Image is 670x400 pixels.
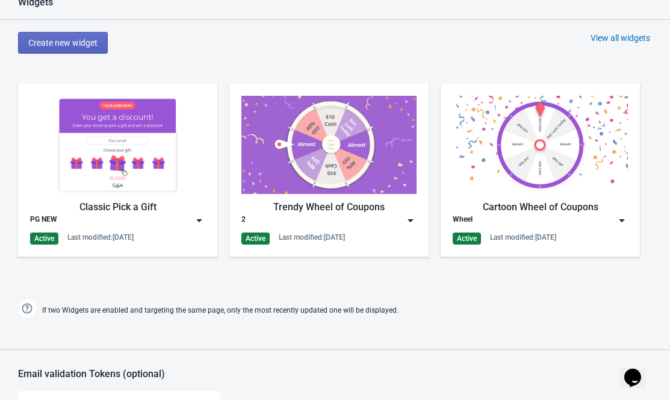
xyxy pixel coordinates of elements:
[30,200,205,214] div: Classic Pick a Gift
[453,214,473,227] div: Wheel
[616,214,628,227] img: dropdown.png
[241,96,417,194] img: trendy_game.png
[241,214,246,227] div: 2
[405,214,417,227] img: dropdown.png
[193,214,205,227] img: dropdown.png
[453,200,628,214] div: Cartoon Wheel of Coupons
[30,214,57,227] div: PG NEW
[453,233,481,245] div: Active
[18,299,36,317] img: help.png
[453,96,628,194] img: cartoon_game.jpg
[18,32,108,54] button: Create new widget
[241,200,417,214] div: Trendy Wheel of Coupons
[67,233,134,242] div: Last modified: [DATE]
[279,233,345,242] div: Last modified: [DATE]
[241,233,270,245] div: Active
[42,301,399,320] span: If two Widgets are enabled and targeting the same page, only the most recently updated one will b...
[490,233,556,242] div: Last modified: [DATE]
[30,233,58,245] div: Active
[591,32,650,44] div: View all widgets
[619,352,658,388] iframe: chat widget
[28,38,98,48] span: Create new widget
[30,96,205,194] img: gift_game.jpg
